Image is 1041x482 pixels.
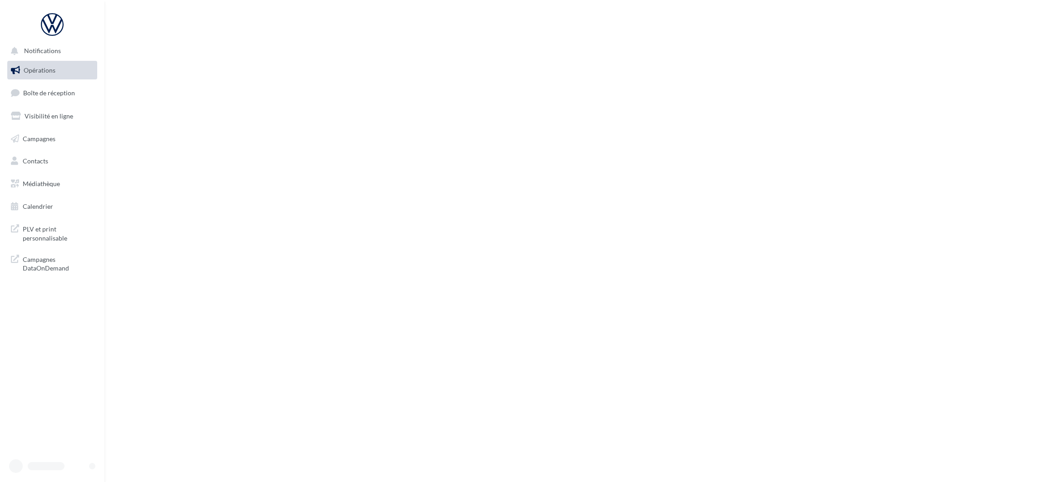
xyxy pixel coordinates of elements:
[23,134,55,142] span: Campagnes
[23,202,53,210] span: Calendrier
[5,219,99,246] a: PLV et print personnalisable
[25,112,73,120] span: Visibilité en ligne
[5,83,99,103] a: Boîte de réception
[5,152,99,171] a: Contacts
[23,180,60,187] span: Médiathèque
[5,107,99,126] a: Visibilité en ligne
[5,174,99,193] a: Médiathèque
[23,89,75,97] span: Boîte de réception
[23,223,94,242] span: PLV et print personnalisable
[24,47,61,55] span: Notifications
[5,129,99,148] a: Campagnes
[5,61,99,80] a: Opérations
[5,250,99,276] a: Campagnes DataOnDemand
[23,157,48,165] span: Contacts
[5,197,99,216] a: Calendrier
[23,253,94,273] span: Campagnes DataOnDemand
[24,66,55,74] span: Opérations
